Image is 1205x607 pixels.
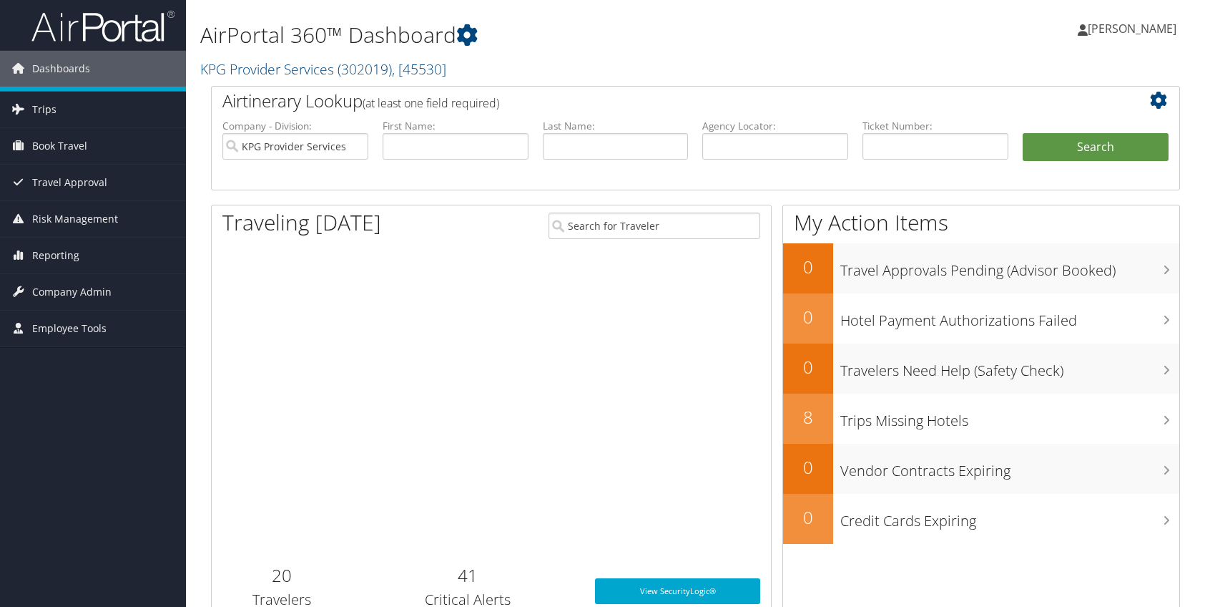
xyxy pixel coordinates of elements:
span: Trips [32,92,56,127]
h1: My Action Items [783,208,1179,238]
a: 8Trips Missing Hotels [783,394,1179,444]
span: Travel Approval [32,165,107,200]
a: 0Travelers Need Help (Safety Check) [783,344,1179,394]
span: , [ 45530 ] [392,59,446,79]
img: airportal-logo.png [31,9,174,43]
h1: AirPortal 360™ Dashboard [200,20,860,50]
a: 0Travel Approvals Pending (Advisor Booked) [783,243,1179,293]
h1: Traveling [DATE] [222,208,381,238]
h2: 0 [783,455,833,480]
h3: Trips Missing Hotels [840,404,1179,431]
h3: Travelers Need Help (Safety Check) [840,354,1179,381]
span: Risk Management [32,201,118,237]
h3: Credit Cards Expiring [840,504,1179,531]
h3: Travel Approvals Pending (Advisor Booked) [840,253,1179,281]
a: KPG Provider Services [200,59,446,79]
label: Agency Locator: [702,119,848,133]
h2: 0 [783,255,833,279]
label: Last Name: [543,119,689,133]
span: Reporting [32,238,79,273]
a: View SecurityLogic® [595,578,760,604]
span: [PERSON_NAME] [1088,21,1176,37]
a: 0Vendor Contracts Expiring [783,444,1179,494]
span: Dashboards [32,51,90,87]
input: Search for Traveler [549,213,760,239]
h2: 0 [783,355,833,379]
label: Ticket Number: [862,119,1008,133]
a: 0Hotel Payment Authorizations Failed [783,293,1179,344]
label: First Name: [383,119,528,133]
h2: 8 [783,405,833,429]
h2: 0 [783,305,833,329]
h2: 41 [363,563,574,588]
span: Company Admin [32,274,112,310]
h2: 20 [222,563,341,588]
h3: Hotel Payment Authorizations Failed [840,303,1179,331]
h2: 0 [783,505,833,530]
span: ( 302019 ) [338,59,392,79]
h3: Vendor Contracts Expiring [840,454,1179,481]
button: Search [1023,133,1169,162]
label: Company - Division: [222,119,368,133]
span: Employee Tools [32,311,107,346]
span: (at least one field required) [363,95,499,111]
span: Book Travel [32,128,87,164]
a: [PERSON_NAME] [1078,7,1191,50]
h2: Airtinerary Lookup [222,89,1088,113]
a: 0Credit Cards Expiring [783,494,1179,544]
